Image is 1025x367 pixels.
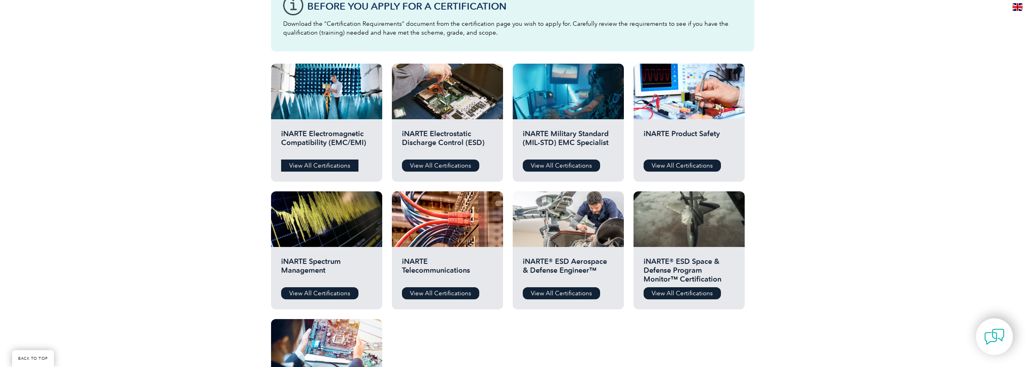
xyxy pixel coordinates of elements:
[644,257,735,281] h2: iNARTE® ESD Space & Defense Program Monitor™ Certification
[402,160,479,172] a: View All Certifications
[644,129,735,153] h2: iNARTE Product Safety
[644,160,721,172] a: View All Certifications
[523,160,600,172] a: View All Certifications
[523,129,614,153] h2: iNARTE Military Standard (MIL-STD) EMC Specialist
[281,287,358,299] a: View All Certifications
[402,257,493,281] h2: iNARTE Telecommunications
[523,287,600,299] a: View All Certifications
[283,19,742,37] p: Download the “Certification Requirements” document from the certification page you wish to apply ...
[644,287,721,299] a: View All Certifications
[1013,3,1023,11] img: en
[307,1,742,11] h3: Before You Apply For a Certification
[12,350,54,367] a: BACK TO TOP
[402,287,479,299] a: View All Certifications
[984,327,1004,347] img: contact-chat.png
[523,257,614,281] h2: iNARTE® ESD Aerospace & Defense Engineer™
[281,160,358,172] a: View All Certifications
[281,257,372,281] h2: iNARTE Spectrum Management
[281,129,372,153] h2: iNARTE Electromagnetic Compatibility (EMC/EMI)
[402,129,493,153] h2: iNARTE Electrostatic Discharge Control (ESD)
